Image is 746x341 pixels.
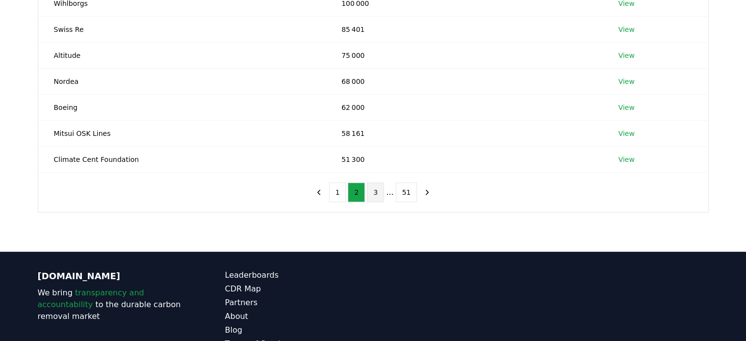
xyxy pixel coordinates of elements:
button: next page [419,183,436,202]
button: 3 [367,183,384,202]
button: 51 [396,183,417,202]
td: 85 401 [326,16,602,42]
a: View [618,129,635,138]
td: 51 300 [326,146,602,172]
a: View [618,77,635,86]
a: Partners [225,297,373,309]
a: About [225,311,373,322]
td: Mitsui OSK Lines [38,120,326,146]
td: Nordea [38,68,326,94]
td: Altitude [38,42,326,68]
td: 68 000 [326,68,602,94]
td: Swiss Re [38,16,326,42]
a: View [618,25,635,34]
p: We bring to the durable carbon removal market [38,287,186,322]
td: 62 000 [326,94,602,120]
a: Leaderboards [225,269,373,281]
button: 2 [348,183,365,202]
a: View [618,155,635,164]
button: 1 [329,183,346,202]
td: 75 000 [326,42,602,68]
a: View [618,51,635,60]
a: View [618,103,635,112]
span: transparency and accountability [38,288,144,309]
a: Blog [225,324,373,336]
p: [DOMAIN_NAME] [38,269,186,283]
td: 58 161 [326,120,602,146]
td: Boeing [38,94,326,120]
li: ... [386,186,393,198]
button: previous page [310,183,327,202]
td: Climate Cent Foundation [38,146,326,172]
a: CDR Map [225,283,373,295]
